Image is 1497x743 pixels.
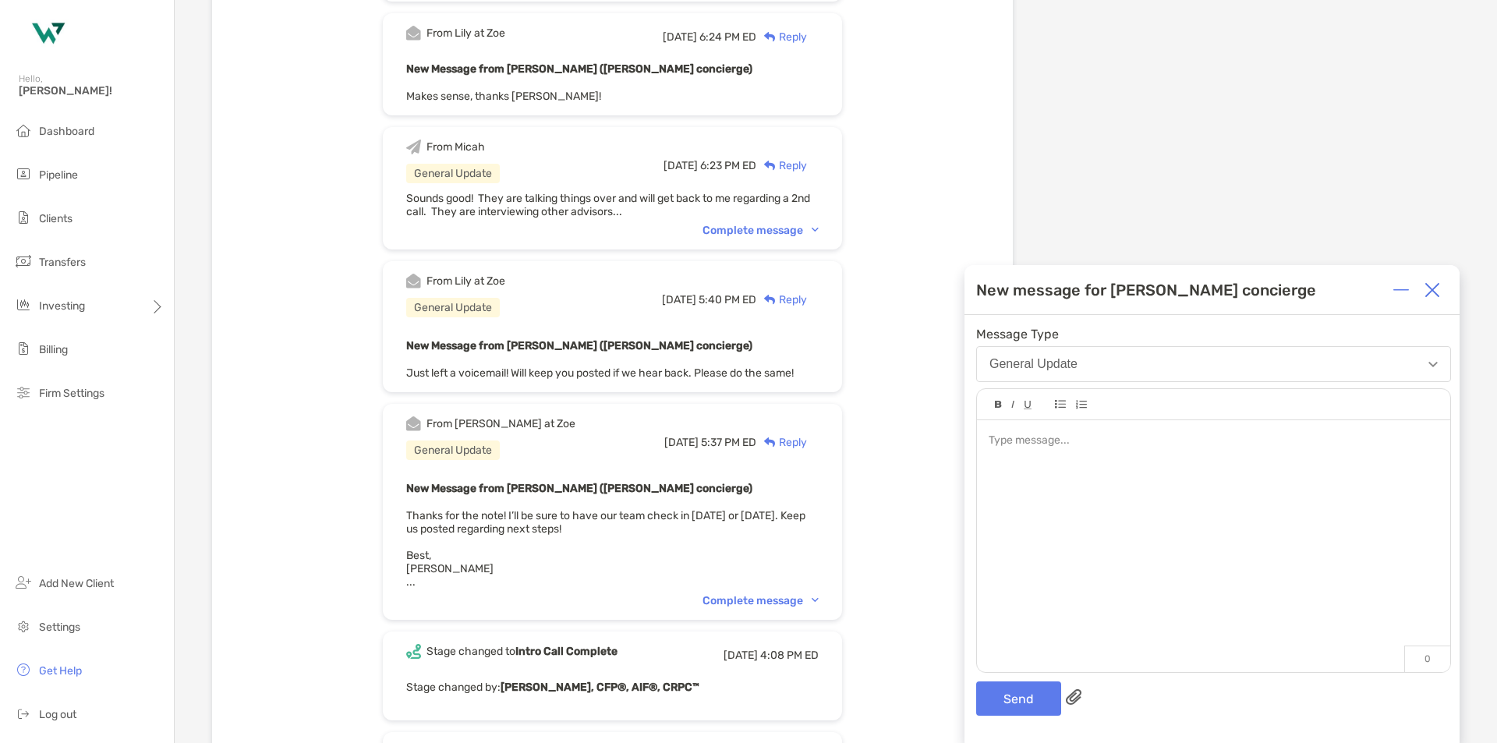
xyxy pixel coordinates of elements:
span: 4:08 PM ED [760,649,819,662]
b: [PERSON_NAME], CFP®, AIF®, CRPC™ [501,681,699,694]
img: billing icon [14,339,33,358]
img: Reply icon [764,437,776,448]
img: Chevron icon [812,228,819,232]
img: firm-settings icon [14,383,33,402]
b: New Message from [PERSON_NAME] ([PERSON_NAME] concierge) [406,62,752,76]
span: Makes sense, thanks [PERSON_NAME]! [406,90,601,103]
img: Event icon [406,644,421,659]
img: Close [1424,282,1440,298]
div: Stage changed to [426,645,618,658]
span: [DATE] [724,649,758,662]
img: Open dropdown arrow [1428,362,1438,367]
div: General Update [989,357,1078,371]
span: 5:40 PM ED [699,293,756,306]
span: Thanks for the note! I’ll be sure to have our team check in [DATE] or [DATE]. Keep us posted rega... [406,509,805,589]
img: Editor control icon [1075,400,1087,409]
span: [DATE] [662,293,696,306]
p: Stage changed by: [406,678,819,697]
img: Event icon [406,26,421,41]
div: Reply [756,434,807,451]
img: pipeline icon [14,165,33,183]
div: Reply [756,157,807,174]
p: 0 [1404,646,1450,672]
span: [DATE] [663,30,697,44]
span: Add New Client [39,577,114,590]
span: Message Type [976,327,1451,341]
div: Complete message [702,594,819,607]
div: New message for [PERSON_NAME] concierge [976,281,1316,299]
button: General Update [976,346,1451,382]
img: Reply icon [764,295,776,305]
img: Reply icon [764,32,776,42]
span: [DATE] [664,436,699,449]
div: General Update [406,164,500,183]
img: clients icon [14,208,33,227]
span: [DATE] [664,159,698,172]
span: Investing [39,299,85,313]
b: New Message from [PERSON_NAME] ([PERSON_NAME] concierge) [406,482,752,495]
div: General Update [406,440,500,460]
img: Chevron icon [812,598,819,603]
img: Editor control icon [1024,401,1032,409]
img: Reply icon [764,161,776,171]
span: Dashboard [39,125,94,138]
div: Reply [756,292,807,308]
div: General Update [406,298,500,317]
img: investing icon [14,295,33,314]
img: Zoe Logo [19,6,75,62]
img: Editor control icon [995,401,1002,409]
span: 5:37 PM ED [701,436,756,449]
span: [PERSON_NAME]! [19,84,165,97]
div: From [PERSON_NAME] at Zoe [426,417,575,430]
button: Send [976,681,1061,716]
span: Get Help [39,664,82,678]
span: 6:23 PM ED [700,159,756,172]
img: dashboard icon [14,121,33,140]
span: Clients [39,212,73,225]
img: Event icon [406,140,421,154]
img: Event icon [406,416,421,431]
span: Transfers [39,256,86,269]
span: Just left a voicemail! Will keep you posted if we hear back. Please do the same! [406,366,794,380]
img: paperclip attachments [1066,689,1081,705]
b: New Message from [PERSON_NAME] ([PERSON_NAME] concierge) [406,339,752,352]
span: Settings [39,621,80,634]
img: get-help icon [14,660,33,679]
span: Log out [39,708,76,721]
div: From Lily at Zoe [426,274,505,288]
img: Expand or collapse [1393,282,1409,298]
div: From Micah [426,140,485,154]
img: Editor control icon [1011,401,1014,409]
img: Editor control icon [1055,400,1066,409]
div: Complete message [702,224,819,237]
span: Billing [39,343,68,356]
img: add_new_client icon [14,573,33,592]
div: Reply [756,29,807,45]
img: Event icon [406,274,421,288]
span: 6:24 PM ED [699,30,756,44]
span: Pipeline [39,168,78,182]
b: Intro Call Complete [515,645,618,658]
img: transfers icon [14,252,33,271]
div: From Lily at Zoe [426,27,505,40]
img: logout icon [14,704,33,723]
span: Firm Settings [39,387,104,400]
img: settings icon [14,617,33,635]
span: Sounds good! They are talking things over and will get back to me regarding a 2nd call. They are ... [406,192,810,218]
